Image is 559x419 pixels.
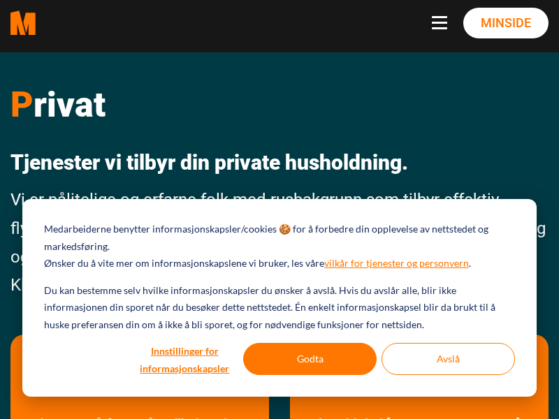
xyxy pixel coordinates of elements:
div: Cookie banner [22,199,537,397]
span: P [10,84,34,125]
h1: rivat [10,84,549,126]
button: Avslå [382,343,515,375]
p: Ønsker du å vite mer om informasjonskapslene vi bruker, les våre . [44,255,471,272]
button: Navbar toggle button [432,16,453,30]
a: vilkår for tjenester og personvern [324,255,469,272]
button: Innstillinger for informasjonskapsler [131,343,238,375]
p: Tjenester vi tilbyr din private husholdning. [10,150,549,175]
a: Minside [463,8,549,38]
p: Medarbeiderne benytter informasjonskapsler/cookies 🍪 for å forbedre din opplevelse av nettstedet ... [44,221,515,255]
p: Vi er pålitelige og erfarne folk med rusbakgrunn som tilbyr effektiv flyttehjelp, tømming av døds... [10,186,549,300]
p: Du kan bestemme selv hvilke informasjonskapsler du ønsker å avslå. Hvis du avslår alle, blir ikke... [44,282,515,334]
button: Godta [243,343,377,375]
a: les mer om Fast henting [10,335,168,402]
